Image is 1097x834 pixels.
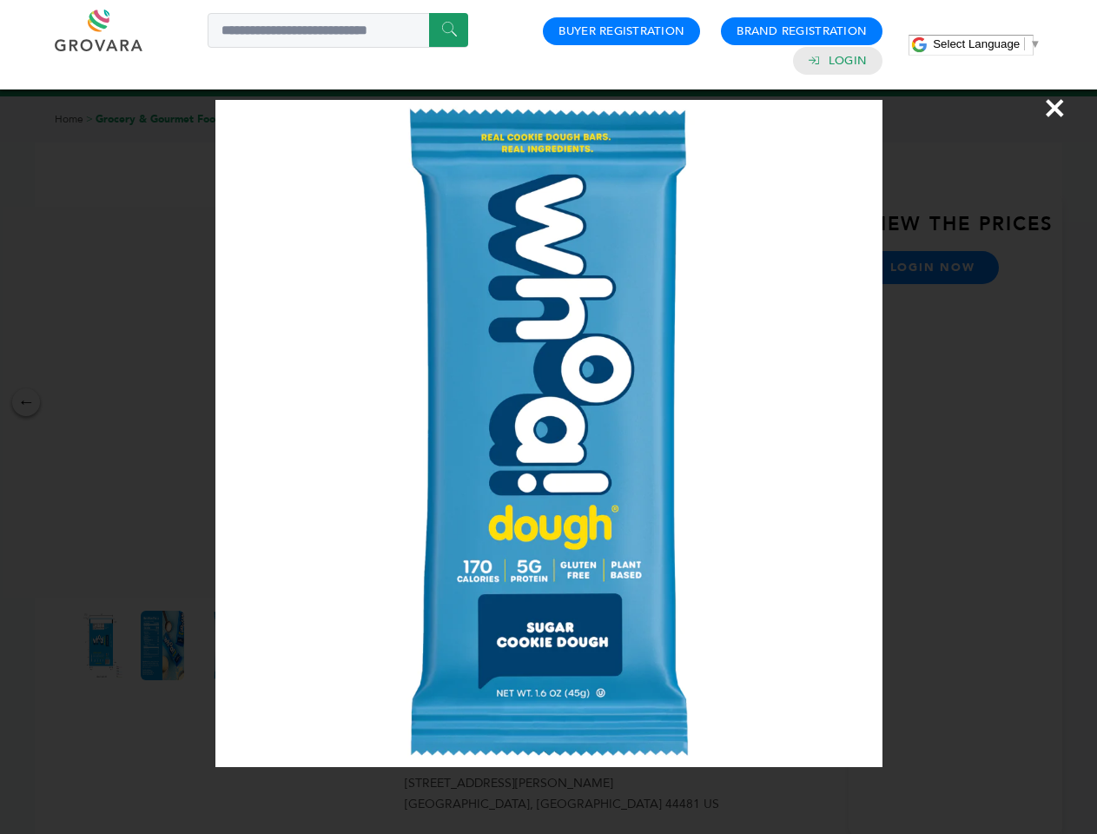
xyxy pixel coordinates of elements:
[933,37,1041,50] a: Select Language​
[215,100,882,767] img: Image Preview
[1029,37,1041,50] span: ▼
[829,53,867,69] a: Login
[933,37,1020,50] span: Select Language
[208,13,468,48] input: Search a product or brand...
[558,23,684,39] a: Buyer Registration
[1043,83,1067,132] span: ×
[737,23,867,39] a: Brand Registration
[1024,37,1025,50] span: ​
